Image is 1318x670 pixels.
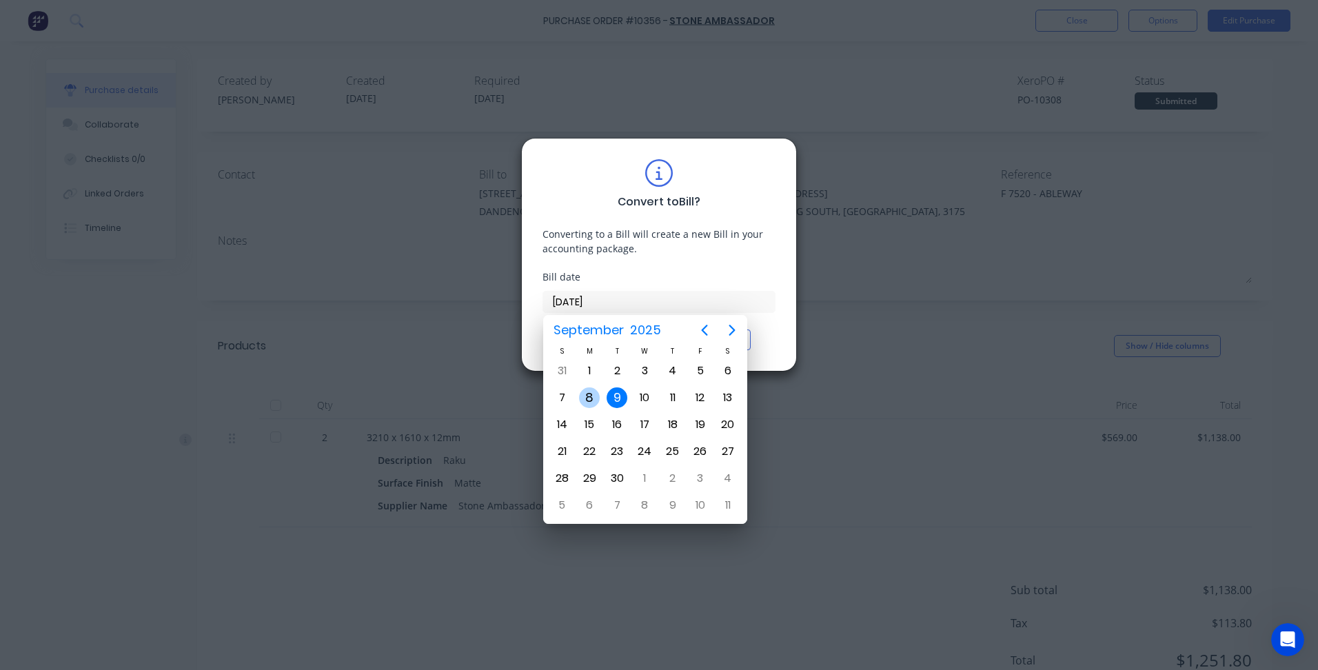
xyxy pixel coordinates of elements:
div: Maricar says… [11,375,265,436]
div: Wednesday, September 24, 2025 [634,441,655,462]
div: Any time :)Maricar • 4h ago [11,375,86,405]
div: Friday, October 10, 2025 [690,495,711,516]
img: Profile image for Maricar [62,227,76,241]
div: Sunday, September 28, 2025 [551,468,572,489]
div: Saturday, September 27, 2025 [718,441,738,462]
div: Saturday, October 11, 2025 [718,495,738,516]
div: Thanks for reaching out! I'll connect you with one of our human agents who can assist you with un... [22,152,215,205]
button: Previous page [691,316,718,344]
div: S [548,345,576,357]
div: New messages divider [11,363,265,364]
div: joined the conversation [80,228,214,241]
div: Thursday, September 11, 2025 [662,387,683,408]
div: Factory says… [11,143,265,225]
div: Wednesday, September 10, 2025 [634,387,655,408]
button: Gif picker [43,451,54,463]
div: Friday, September 5, 2025 [690,361,711,381]
div: Tuesday, October 7, 2025 [607,495,627,516]
div: Monday, September 8, 2025 [579,387,600,408]
div: Saturday, October 4, 2025 [718,468,738,489]
div: Tuesday, September 23, 2025 [607,441,627,462]
div: Friday, September 26, 2025 [690,441,711,462]
div: Today, Tuesday, September 9, 2025 [607,387,627,408]
div: Wednesday, October 1, 2025 [634,468,655,489]
div: Sunday, October 5, 2025 [551,495,572,516]
div: Wednesday, October 8, 2025 [634,495,655,516]
div: Monday, September 22, 2025 [579,441,600,462]
b: Maricar [80,230,116,239]
button: Emoji picker [21,451,32,463]
div: F [687,345,714,357]
div: T [659,345,687,357]
button: Start recording [88,451,99,463]
div: Maricar says… [11,257,265,312]
button: Next page [718,316,746,344]
div: Thursday, September 4, 2025 [662,361,683,381]
div: perfect, thanks [PERSON_NAME] :) [88,320,254,334]
div: Monday, September 29, 2025 [579,468,600,489]
div: How can I help? [11,34,110,65]
span: 2025 [627,318,664,343]
div: Sunday, August 31, 2025 [551,361,572,381]
div: Any time :) [22,383,75,397]
div: Saturday, September 13, 2025 [718,387,738,408]
div: Sally says… [11,75,265,143]
div: Tuesday, September 16, 2025 [607,414,627,435]
div: hi team hope you're well, can you please unlink INV-4518 from SO 7503 [61,83,254,124]
div: Close [242,6,267,30]
div: Friday, September 12, 2025 [690,387,711,408]
div: Sunday, September 7, 2025 [551,387,572,408]
div: Wednesday, September 3, 2025 [634,361,655,381]
button: go back [9,6,35,32]
img: Profile image for Maricar [39,8,61,30]
div: Monday, October 6, 2025 [579,495,600,516]
div: Wednesday, September 17, 2025 [634,414,655,435]
button: Upload attachment [65,451,77,463]
div: M [576,345,603,357]
div: Factory says… [11,34,265,76]
div: Converting to a Bill will create a new Bill in your accounting package. [543,227,775,256]
div: T [603,345,631,357]
div: Thursday, October 9, 2025 [662,495,683,516]
div: hi team hope you're well, can you please unlinkINV-4518 from SO 7503 [50,75,265,132]
div: Bill date [543,270,775,284]
div: Saturday, September 20, 2025 [718,414,738,435]
button: Home [216,6,242,32]
div: perfect, thanks [PERSON_NAME] :) [77,312,265,342]
div: Monday, September 1, 2025 [579,361,600,381]
div: S [714,345,742,357]
div: Thursday, September 18, 2025 [662,414,683,435]
div: Sunday, September 14, 2025 [551,414,572,435]
textarea: Message… [12,423,264,446]
p: Active 30m ago [67,17,137,31]
button: Send a message… [236,446,258,468]
div: Convert to Bill ? [618,194,700,210]
div: Friday, October 3, 2025 [690,468,711,489]
div: Maricar says… [11,225,265,257]
div: Sunday, September 21, 2025 [551,441,572,462]
span: September [550,318,627,343]
iframe: Intercom live chat [1271,623,1304,656]
div: Saturday, September 6, 2025 [718,361,738,381]
div: Friday, September 19, 2025 [690,414,711,435]
div: Maricar • 4h ago [22,408,92,416]
h1: Maricar [67,7,108,17]
button: September2025 [545,318,669,343]
div: Thanks for reaching out! I'll connect you with one of our human agents who can assist you with un... [11,143,226,214]
div: Morning [PERSON_NAME], SO 7503 should be all good now. [11,257,226,301]
div: Monday, September 15, 2025 [579,414,600,435]
div: Morning [PERSON_NAME], SO 7503 should be all good now. [22,265,215,292]
div: Tuesday, September 2, 2025 [607,361,627,381]
div: Thursday, October 2, 2025 [662,468,683,489]
div: Tuesday, September 30, 2025 [607,468,627,489]
div: Thursday, September 25, 2025 [662,441,683,462]
div: W [631,345,658,357]
div: Sally says… [11,312,265,353]
div: How can I help? [22,43,99,57]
